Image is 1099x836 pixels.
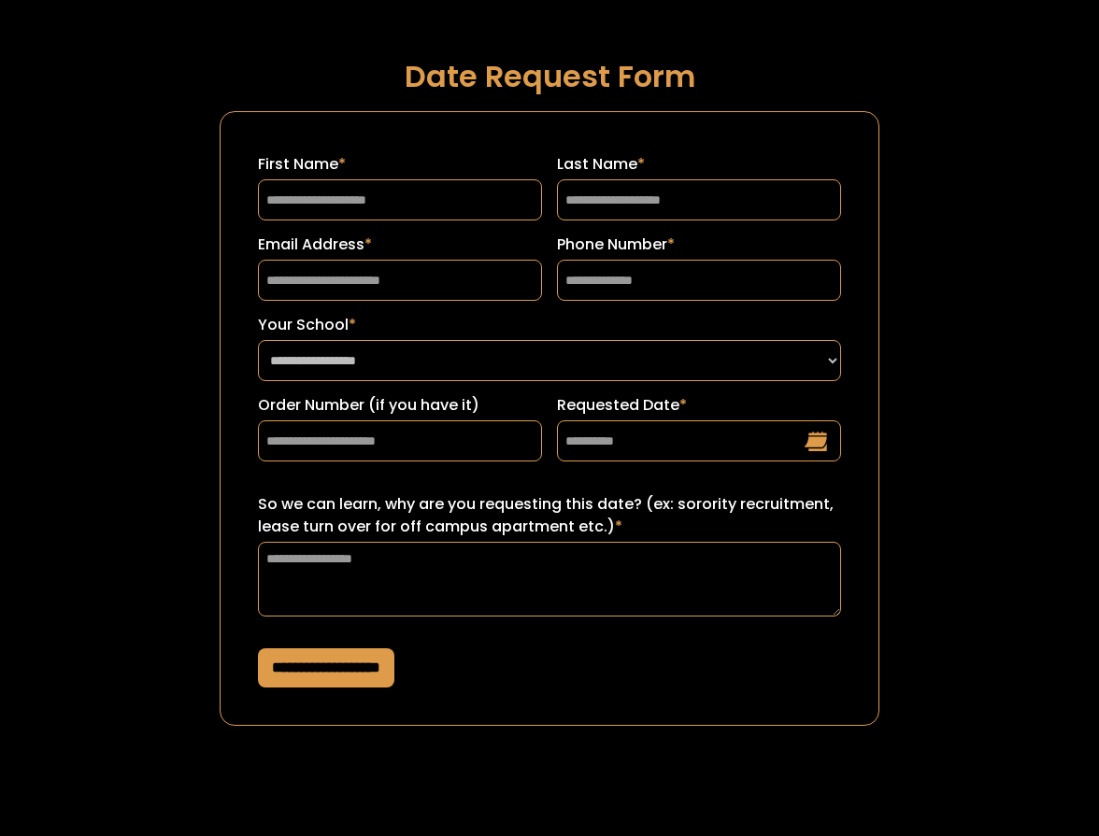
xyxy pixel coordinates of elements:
[258,153,542,176] label: First Name
[557,234,841,256] label: Phone Number
[258,234,542,256] label: Email Address
[258,493,841,538] label: So we can learn, why are you requesting this date? (ex: sorority recruitment, lease turn over for...
[557,394,841,417] label: Requested Date
[258,394,542,417] label: Order Number (if you have it)
[220,60,879,92] h1: Date Request Form
[220,111,879,726] form: Request a Date Form
[557,153,841,176] label: Last Name
[258,314,841,336] label: Your School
